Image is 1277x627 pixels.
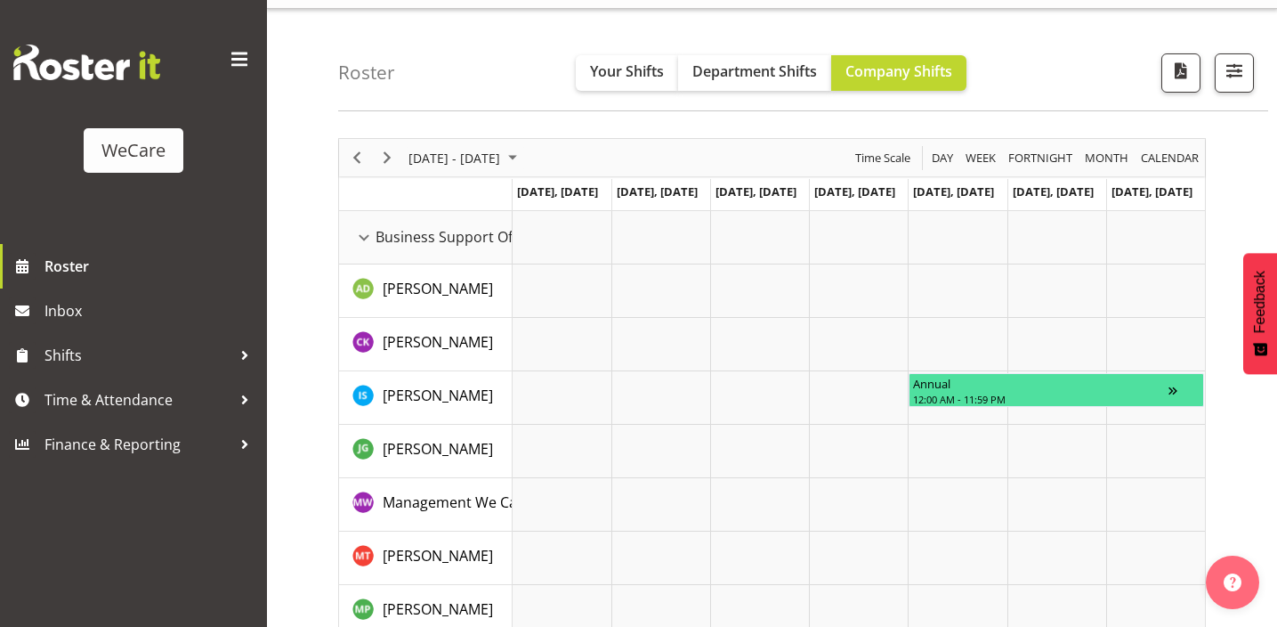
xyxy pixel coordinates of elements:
td: Chloe Kim resource [339,318,513,371]
span: Inbox [44,297,258,324]
span: Company Shifts [845,61,952,81]
span: [PERSON_NAME] [383,386,493,405]
td: Management We Care resource [339,478,513,532]
a: [PERSON_NAME] [383,385,493,406]
span: calendar [1139,147,1200,169]
button: August 18 - 24, 2025 [406,147,525,169]
span: [DATE], [DATE] [715,183,796,199]
span: Month [1083,147,1130,169]
span: Department Shifts [692,61,817,81]
img: Rosterit website logo [13,45,160,80]
button: Fortnight [1006,147,1076,169]
span: Week [964,147,998,169]
span: Management We Care [383,493,531,512]
span: Feedback [1252,271,1268,333]
span: [DATE], [DATE] [617,183,698,199]
span: [PERSON_NAME] [383,599,493,619]
div: Isabel Simcox"s event - Annual Begin From Friday, August 22, 2025 at 12:00:00 AM GMT+12:00 Ends A... [909,373,1204,407]
td: Aleea Devenport resource [339,265,513,318]
div: 12:00 AM - 11:59 PM [913,392,1168,406]
a: Management We Care [383,492,531,513]
div: Annual [913,374,1168,392]
div: WeCare [101,137,166,164]
span: [PERSON_NAME] [383,439,493,459]
a: [PERSON_NAME] [383,278,493,299]
span: Your Shifts [590,61,664,81]
span: [DATE], [DATE] [1013,183,1094,199]
span: Finance & Reporting [44,431,231,458]
a: [PERSON_NAME] [383,438,493,460]
h4: Roster [338,62,395,83]
button: Download a PDF of the roster according to the set date range. [1161,53,1200,93]
span: Day [930,147,955,169]
span: [DATE], [DATE] [913,183,994,199]
a: [PERSON_NAME] [383,331,493,353]
button: Next [376,147,400,169]
span: [PERSON_NAME] [383,332,493,352]
button: Filter Shifts [1215,53,1254,93]
img: help-xxl-2.png [1224,574,1241,591]
span: Shifts [44,342,231,369]
span: [DATE], [DATE] [814,183,895,199]
td: Michelle Thomas resource [339,532,513,585]
span: [DATE], [DATE] [1111,183,1192,199]
button: Timeline Month [1082,147,1132,169]
td: Janine Grundler resource [339,425,513,478]
span: Time Scale [853,147,912,169]
span: Business Support Office [376,226,537,248]
span: [PERSON_NAME] [383,279,493,298]
button: Timeline Day [929,147,957,169]
span: Time & Attendance [44,387,231,413]
a: [PERSON_NAME] [383,545,493,566]
a: [PERSON_NAME] [383,598,493,620]
span: Roster [44,253,258,280]
button: Company Shifts [831,55,966,91]
button: Previous [345,147,369,169]
div: Next [372,139,402,176]
button: Department Shifts [678,55,831,91]
button: Month [1138,147,1202,169]
button: Time Scale [853,147,914,169]
span: [PERSON_NAME] [383,546,493,566]
button: Your Shifts [576,55,678,91]
button: Feedback - Show survey [1243,253,1277,374]
span: [DATE], [DATE] [517,183,598,199]
span: [DATE] - [DATE] [407,147,502,169]
td: Isabel Simcox resource [339,371,513,425]
div: Previous [342,139,372,176]
td: Business Support Office resource [339,211,513,265]
button: Timeline Week [963,147,999,169]
span: Fortnight [1006,147,1074,169]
